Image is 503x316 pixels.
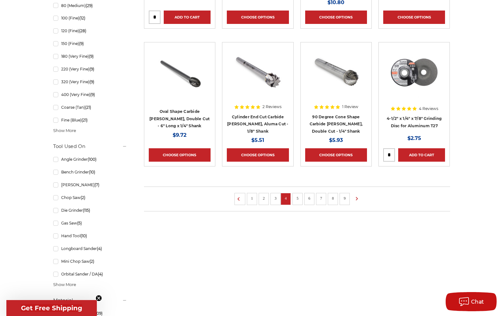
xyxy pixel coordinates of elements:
[149,47,211,109] a: CBSE-5DL Long reach double cut carbide rotary burr, oval/egg shape 1/4 inch shank
[249,195,255,202] a: 1
[227,11,289,24] a: Choose Options
[82,118,88,122] span: (21)
[471,299,484,305] span: Chat
[53,128,76,134] span: Show More
[389,47,440,98] img: BHA 4.5 inch grinding disc for aluminum
[53,282,76,288] span: Show More
[94,311,103,316] span: (109)
[53,192,127,203] a: Chop Saw
[21,304,82,312] span: Get Free Shipping
[251,137,264,143] span: $5.51
[90,259,94,264] span: (2)
[283,195,289,202] a: 4
[305,148,367,162] a: Choose Options
[341,195,348,202] a: 9
[419,107,438,111] span: 4 Reviews
[154,47,205,98] img: CBSE-5DL Long reach double cut carbide rotary burr, oval/egg shape 1/4 inch shank
[53,76,127,87] a: 320 (Very Fine)
[294,195,301,202] a: 5
[81,195,85,200] span: (2)
[53,230,127,241] a: Hand Tool
[97,246,102,251] span: (4)
[53,243,127,254] a: Longboard Sander
[53,25,127,36] a: 120 (Fine)
[77,221,82,225] span: (5)
[164,11,211,24] a: Add to Cart
[232,47,283,98] img: aluma cut mini cylinder carbide burr
[407,135,421,141] span: $2.75
[387,116,442,128] a: 4-1/2" x 1/4" x 7/8" Grinding Disc for Aluminum T27
[53,179,127,190] a: [PERSON_NAME]
[90,92,95,97] span: (9)
[90,67,94,71] span: (9)
[53,166,127,178] a: Bench Grinder
[261,195,267,202] a: 2
[398,148,445,162] a: Add to Cart
[85,105,91,110] span: (21)
[86,3,93,8] span: (29)
[310,114,363,134] a: 90 Degree Cone Shape Carbide [PERSON_NAME], Double Cut - 1/4" Shank
[149,148,211,162] a: Choose Options
[79,28,86,33] span: (28)
[305,47,367,109] a: SK-3 90 degree cone shape carbide burr 1/4" shank
[53,205,127,216] a: Die Grinder
[83,208,90,213] span: (115)
[90,79,94,84] span: (9)
[53,102,127,113] a: Coarse (Tan)
[6,300,97,316] div: Get Free ShippingClose teaser
[53,51,127,62] a: 180 (Very Fine)
[318,195,324,202] a: 7
[53,114,127,126] a: Fine (Blue)
[227,148,289,162] a: Choose Options
[89,54,94,59] span: (9)
[311,47,362,98] img: SK-3 90 degree cone shape carbide burr 1/4" shank
[95,182,99,187] span: (7)
[53,154,127,165] a: Angle Grinder
[53,63,127,75] a: 220 (Very Fine)
[53,38,127,49] a: 150 (Fine)
[272,195,279,202] a: 3
[53,143,127,150] h5: Tool Used On
[53,256,127,267] a: Mini Chop Saw
[383,11,445,24] a: Choose Options
[88,157,97,162] span: (100)
[79,16,85,20] span: (12)
[329,137,343,143] span: $5.93
[79,41,84,46] span: (9)
[53,89,127,100] a: 400 (Very Fine)
[149,109,210,128] a: Oval Shape Carbide [PERSON_NAME], Double Cut - 6" Long x 1/4" Shank
[53,217,127,229] a: Gas Saw
[98,272,103,276] span: (4)
[306,195,313,202] a: 6
[173,132,186,138] span: $9.72
[53,268,127,280] a: Orbital Sander / DA
[53,297,127,304] h5: Material
[305,11,367,24] a: Choose Options
[53,12,127,24] a: 100 (Fine)
[330,195,336,202] a: 8
[446,292,497,311] button: Chat
[81,233,87,238] span: (10)
[227,114,289,134] a: Cylinder End Cut Carbide [PERSON_NAME], Aluma Cut - 1/8" Shank
[89,170,95,174] span: (10)
[96,295,102,301] button: Close teaser
[227,47,289,109] a: aluma cut mini cylinder carbide burr
[383,47,445,109] a: BHA 4.5 inch grinding disc for aluminum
